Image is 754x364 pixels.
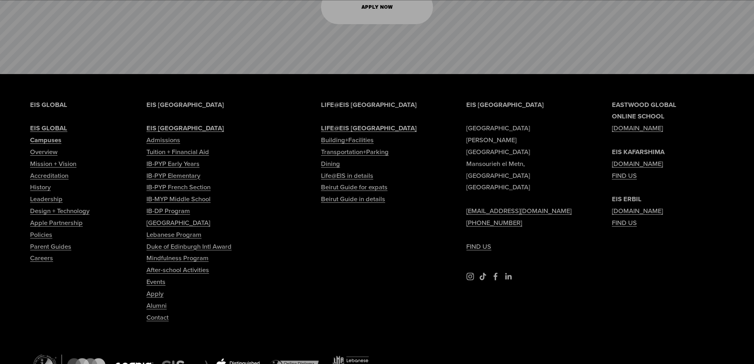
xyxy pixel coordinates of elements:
[146,229,201,241] a: Lebanese Program
[30,217,83,229] a: Apple Partnership
[146,181,211,193] a: IB-PYP French Section
[146,122,224,134] a: EIS [GEOGRAPHIC_DATA]
[146,170,200,182] a: IB-PYP Elementary
[612,217,637,229] a: FIND US
[321,122,417,134] a: LIFE@EIS [GEOGRAPHIC_DATA]
[30,205,89,217] a: Design + Technology
[466,205,572,217] a: [EMAIL_ADDRESS][DOMAIN_NAME]
[146,193,211,205] a: IB-MYP Middle School
[321,193,385,205] a: Beirut Guide in details
[146,146,209,158] a: Tuition + Financial Aid
[321,134,374,146] a: Building+Facilities
[30,241,71,253] a: Parent Guides
[492,273,500,280] a: Facebook
[612,122,663,134] a: [DOMAIN_NAME]
[466,99,578,253] p: [GEOGRAPHIC_DATA] [PERSON_NAME][GEOGRAPHIC_DATA] Mansourieh el Metn, [GEOGRAPHIC_DATA] [GEOGRAPHI...
[146,100,224,109] strong: EIS [GEOGRAPHIC_DATA]
[30,100,67,109] strong: EIS GLOBAL
[30,134,61,146] a: Campuses
[321,146,389,158] a: Transportation+Parking
[30,193,63,205] a: Leadership
[321,158,340,170] a: Dining
[146,205,190,217] a: IB-DP Program
[466,241,491,253] a: FIND US
[504,273,512,280] a: LinkedIn
[612,205,663,217] a: [DOMAIN_NAME]
[321,170,373,182] a: Life@EIS in details
[612,194,642,204] strong: EIS ERBIL
[30,158,76,170] a: Mission + Vision
[146,288,163,300] a: Apply
[146,134,180,146] a: Admissions
[146,300,167,312] a: Alumni
[146,241,232,253] a: Duke of Edinburgh Intl Award
[30,252,53,264] a: Careers
[30,146,57,158] a: Overview
[146,312,169,324] a: Contact
[30,170,68,182] a: Accreditation
[146,158,199,170] a: IB-PYP Early Years
[146,217,210,229] a: [GEOGRAPHIC_DATA]
[321,181,387,193] a: Beirut Guide for expats
[321,123,417,133] strong: LIFE@EIS [GEOGRAPHIC_DATA]
[612,147,665,156] strong: EIS KAFARSHIMA
[479,273,487,280] a: TikTok
[30,122,67,134] a: EIS GLOBAL
[146,276,165,288] a: Events
[30,123,67,133] strong: EIS GLOBAL
[466,217,522,229] a: [PHONE_NUMBER]
[466,100,544,109] strong: EIS [GEOGRAPHIC_DATA]
[30,229,52,241] a: Policies
[321,100,417,109] strong: LIFE@EIS [GEOGRAPHIC_DATA]
[612,100,676,121] strong: EASTWOOD GLOBAL ONLINE SCHOOL
[30,135,61,145] strong: Campuses
[146,252,209,264] a: Mindfulness Program
[612,170,637,182] a: FIND US
[612,158,663,170] a: [DOMAIN_NAME]
[466,273,474,280] a: Instagram
[146,123,224,133] strong: EIS [GEOGRAPHIC_DATA]
[30,181,51,193] a: History
[146,264,209,276] a: After-school Activities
